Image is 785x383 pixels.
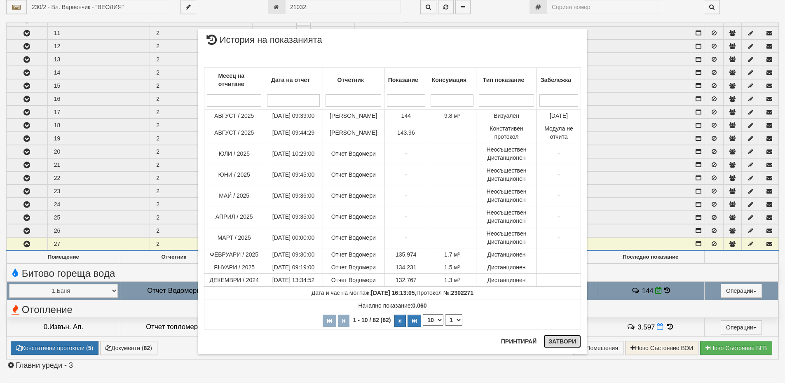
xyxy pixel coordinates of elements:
td: [DATE] 09:35:00 [264,206,323,227]
td: [DATE] 09:19:00 [264,261,323,274]
td: Отчет Водомери [323,206,384,227]
td: Дистанционен [476,248,537,261]
td: Визуален [476,109,537,122]
span: 1.3 м³ [444,277,460,283]
td: Неосъществен Дистанционен [476,185,537,206]
span: Начално показание: [358,302,426,309]
th: Дата на отчет: No sort applied, activate to apply an ascending sort [264,68,323,92]
td: ЯНУАРИ / 2025 [204,261,264,274]
td: Отчет Водомери [323,274,384,287]
th: Показание: No sort applied, activate to apply an ascending sort [384,68,428,92]
span: - [558,192,560,199]
span: 132.767 [396,277,417,283]
strong: 0.060 [412,302,427,309]
th: Консумация: No sort applied, activate to apply an ascending sort [428,68,476,92]
span: Дата и час на монтаж: [312,290,415,296]
td: Неосъществен Дистанционен [476,227,537,248]
td: [DATE] 10:29:00 [264,143,323,164]
span: История на показанията [204,35,322,51]
span: 1.7 м³ [444,251,460,258]
b: Отчетник [337,77,364,83]
span: 144 [401,112,411,119]
td: МАРТ / 2025 [204,227,264,248]
span: - [405,150,407,157]
b: Консумация [432,77,466,83]
td: [DATE] 09:39:00 [264,109,323,122]
span: 1.5 м³ [444,264,460,271]
td: [DATE] 13:34:52 [264,274,323,287]
span: - [558,171,560,178]
td: ФЕВРУАРИ / 2025 [204,248,264,261]
td: [DATE] 09:30:00 [264,248,323,261]
td: ДЕКЕМВРИ / 2024 [204,274,264,287]
td: Дистанционен [476,261,537,274]
td: Неосъществен Дистанционен [476,164,537,185]
td: , [204,287,581,299]
b: Тип показание [483,77,524,83]
button: Първа страница [323,315,336,327]
td: АВГУСТ / 2025 [204,122,264,143]
select: Страница номер [445,314,462,326]
td: ЮЛИ / 2025 [204,143,264,164]
td: [DATE] 09:44:29 [264,122,323,143]
span: - [558,150,560,157]
span: 143.96 [397,129,415,136]
button: Принтирай [496,335,541,348]
td: [DATE] 09:36:00 [264,185,323,206]
span: - [405,234,407,241]
span: [DATE] [550,112,568,119]
td: ЮНИ / 2025 [204,164,264,185]
td: Неосъществен Дистанционен [476,143,537,164]
td: АПРИЛ / 2025 [204,206,264,227]
th: Забележка: No sort applied, activate to apply an ascending sort [537,68,581,92]
button: Следваща страница [394,315,406,327]
span: - [558,213,560,220]
span: - [558,234,560,241]
span: 134.231 [396,264,417,271]
span: - [405,171,407,178]
button: Предишна страница [338,315,349,327]
td: [DATE] 09:45:00 [264,164,323,185]
td: Неосъществен Дистанционен [476,206,537,227]
td: МАЙ / 2025 [204,185,264,206]
b: Показание [388,77,418,83]
th: Месец на отчитане: No sort applied, activate to apply an ascending sort [204,68,264,92]
td: Дистанционен [476,274,537,287]
span: Протокол №: [417,290,474,296]
span: - [405,192,407,199]
span: Модула не отчита [544,125,573,140]
td: Отчет Водомери [323,185,384,206]
th: Тип показание: No sort applied, activate to apply an ascending sort [476,68,537,92]
td: [PERSON_NAME] [323,109,384,122]
button: Последна страница [408,315,421,327]
strong: [DATE] 16:13:05 [371,290,415,296]
td: Отчет Водомери [323,248,384,261]
td: АВГУСТ / 2025 [204,109,264,122]
td: [PERSON_NAME] [323,122,384,143]
td: Констативен протокол [476,122,537,143]
td: Отчет Водомери [323,261,384,274]
td: Отчет Водомери [323,164,384,185]
button: Затвори [544,335,581,348]
span: 135.974 [396,251,417,258]
b: Дата на отчет [271,77,310,83]
td: [DATE] 00:00:00 [264,227,323,248]
th: Отчетник: No sort applied, activate to apply an ascending sort [323,68,384,92]
td: Отчет Водомери [323,227,384,248]
span: 1 - 10 / 82 (82) [351,317,393,323]
span: 9.8 м³ [444,112,460,119]
select: Брой редове на страница [423,314,443,326]
span: - [405,213,407,220]
b: Забележка [541,77,571,83]
strong: 2302271 [451,290,474,296]
b: Месец на отчитане [218,72,244,87]
td: Отчет Водомери [323,143,384,164]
